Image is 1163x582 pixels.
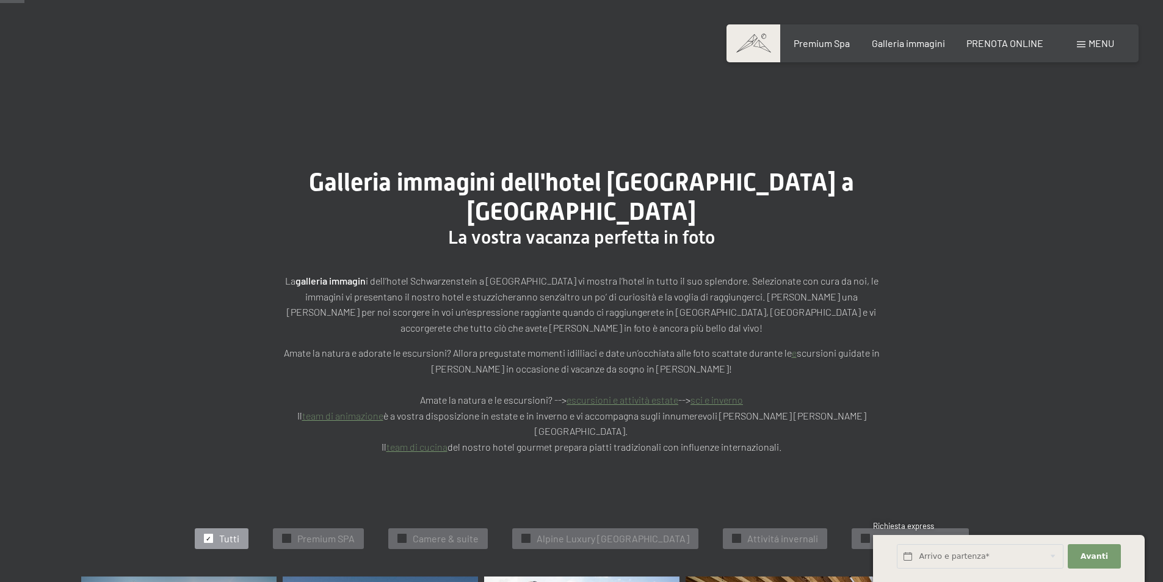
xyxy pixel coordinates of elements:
span: ✓ [399,534,404,543]
span: Galleria immagini dell'hotel [GEOGRAPHIC_DATA] a [GEOGRAPHIC_DATA] [309,168,854,226]
button: Avanti [1068,544,1120,569]
p: La i dell’hotel Schwarzenstein a [GEOGRAPHIC_DATA] vi mostra l’hotel in tutto il suo splendore. S... [277,273,887,335]
span: Avanti [1081,551,1108,562]
a: team di animazione [302,410,383,421]
span: ✓ [206,534,211,543]
a: sci e inverno [690,394,743,406]
span: ✓ [863,534,868,543]
span: La vostra vacanza perfetta in foto [448,227,715,248]
a: e [792,347,797,358]
span: Menu [1089,37,1114,49]
span: ✓ [734,534,739,543]
strong: galleria immagin [295,275,366,286]
span: ✓ [284,534,289,543]
a: team di cucina [386,441,447,453]
span: Tutti [219,532,239,545]
a: PRENOTA ONLINE [966,37,1043,49]
p: Amate la natura e adorate le escursioni? Allora pregustate momenti idilliaci e date un’occhiata a... [277,345,887,454]
span: Camere & suite [413,532,479,545]
a: escursioni e attività estate [567,394,678,406]
a: Galleria immagini [872,37,945,49]
span: Richiesta express [873,521,934,531]
span: Premium SPA [297,532,355,545]
span: ✓ [523,534,528,543]
a: Premium Spa [794,37,850,49]
span: Attivitá invernali [747,532,818,545]
span: Alpine Luxury [GEOGRAPHIC_DATA] [537,532,689,545]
